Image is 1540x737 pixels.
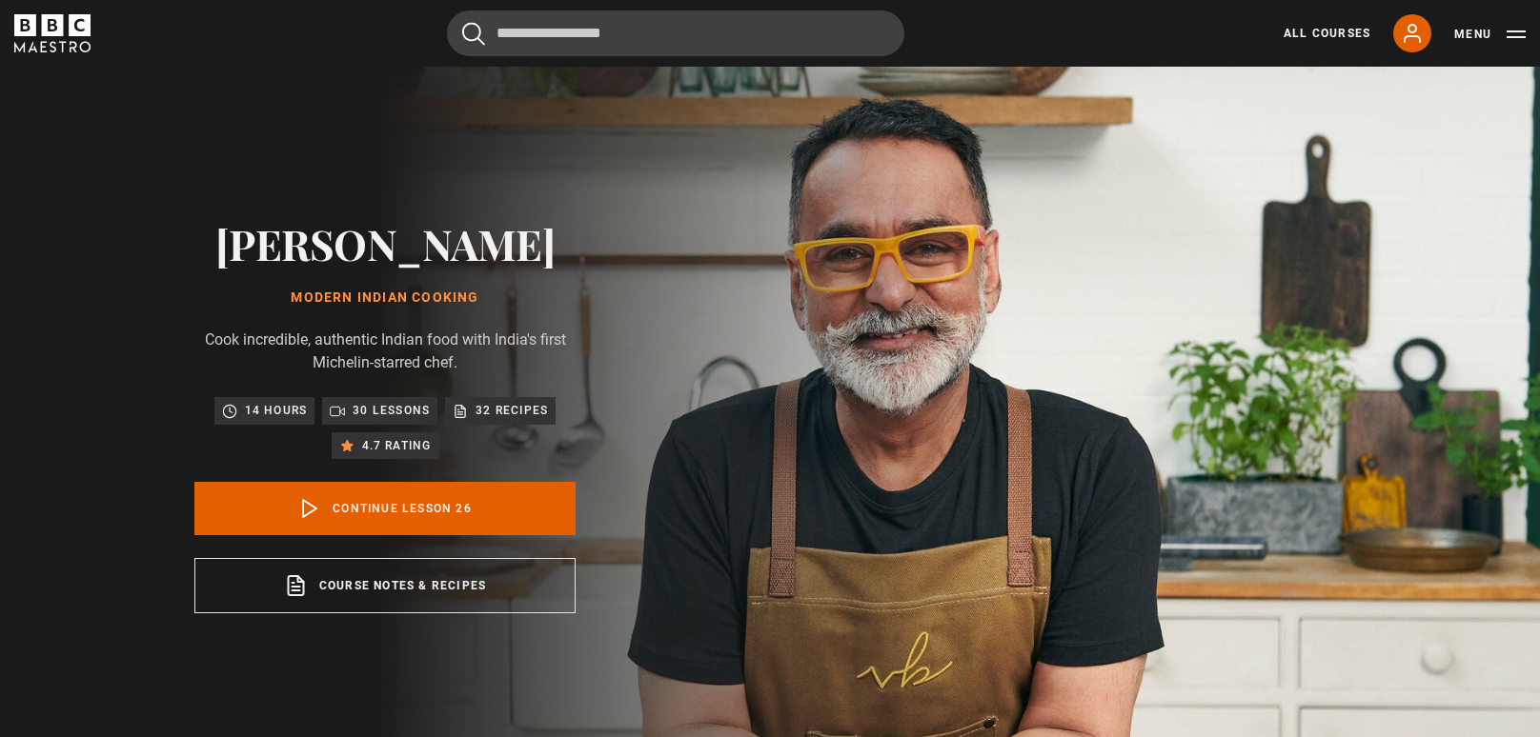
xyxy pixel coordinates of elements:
button: Submit the search query [462,22,485,46]
p: 4.7 rating [362,436,432,455]
p: 30 lessons [353,401,430,420]
button: Toggle navigation [1454,25,1526,44]
h1: Modern Indian Cooking [194,290,576,306]
p: 14 hours [245,401,308,420]
p: Cook incredible, authentic Indian food with India's first Michelin-starred chef. [194,329,576,374]
a: Continue lesson 26 [194,482,576,535]
p: 32 Recipes [476,401,548,420]
h2: [PERSON_NAME] [194,219,576,268]
svg: BBC Maestro [14,14,91,52]
input: Search [447,10,904,56]
a: Course notes & Recipes [194,558,576,613]
a: All Courses [1284,25,1370,42]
